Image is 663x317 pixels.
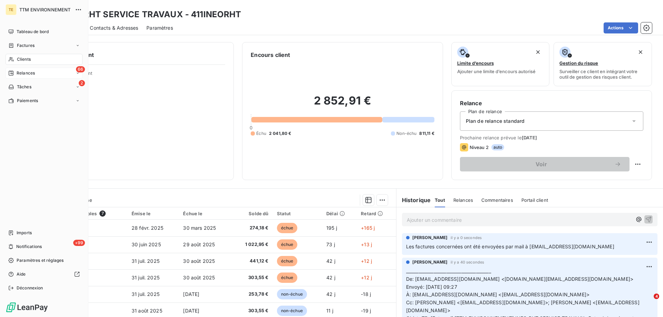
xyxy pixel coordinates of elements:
span: 66 [76,66,85,72]
span: 30 août 2025 [183,258,215,264]
span: [PERSON_NAME] [412,235,448,241]
div: Délai [326,211,353,216]
a: Aide [6,269,83,280]
span: 28 févr. 2025 [132,225,163,231]
span: échue [277,223,298,233]
iframe: Intercom live chat [640,294,656,310]
span: Plan de relance standard [466,118,525,125]
span: Aide [17,271,26,277]
span: 30 août 2025 [183,275,215,280]
span: Voir [468,161,614,167]
span: 42 j [326,258,335,264]
div: Pièces comptables [54,210,123,217]
span: échue [277,273,298,283]
span: 0 [250,125,252,130]
span: Gestion du risque [559,60,598,66]
span: 30 mars 2025 [183,225,216,231]
span: 31 juil. 2025 [132,258,160,264]
span: 31 juil. 2025 [132,291,160,297]
div: Retard [361,211,392,216]
span: 195 j [326,225,337,231]
span: -18 j [361,291,371,297]
span: 441,12 € [236,258,269,265]
span: 274,18 € [236,225,269,231]
span: +165 j [361,225,375,231]
span: 30 juin 2025 [132,241,161,247]
span: 42 j [326,291,335,297]
span: Clients [17,56,31,62]
span: non-échue [277,306,307,316]
span: Cc: [PERSON_NAME] <[EMAIL_ADDRESS][DOMAIN_NAME]>; [PERSON_NAME] <[EMAIL_ADDRESS][DOMAIN_NAME]> [406,299,640,313]
span: Échu [256,130,266,137]
span: Commentaires [481,197,513,203]
span: +13 j [361,241,372,247]
div: Statut [277,211,318,216]
span: 2 041,80 € [269,130,291,137]
span: Portail client [521,197,548,203]
span: Paramètres et réglages [17,257,64,264]
div: TE [6,4,17,15]
div: Émise le [132,211,175,216]
span: Tâches [17,84,31,90]
span: 303,55 € [236,274,269,281]
span: Limite d’encours [457,60,494,66]
span: Niveau 2 [470,145,489,150]
span: 31 juil. 2025 [132,275,160,280]
span: Déconnexion [17,285,43,291]
button: Voir [460,157,630,171]
span: 1 022,95 € [236,241,269,248]
span: Surveiller ce client en intégrant votre outil de gestion des risques client. [559,69,646,80]
span: +12 j [361,258,372,264]
span: 2 [79,80,85,86]
span: Paiements [17,98,38,104]
button: Actions [604,22,638,33]
span: échue [277,239,298,250]
span: Non-échu [396,130,416,137]
span: 303,55 € [236,307,269,314]
span: +12 j [361,275,372,280]
span: [PERSON_NAME] [412,259,448,265]
span: Contacts & Adresses [90,24,138,31]
span: [DATE] [183,291,199,297]
div: Solde dû [236,211,269,216]
span: 811,11 € [419,130,434,137]
span: À: [EMAIL_ADDRESS][DOMAIN_NAME] <[EMAIL_ADDRESS][DOMAIN_NAME]> [406,291,589,297]
span: Prochaine relance prévue le [460,135,643,140]
span: TTM ENVIRONNEMENT [19,7,71,12]
span: [DATE] [183,308,199,314]
span: 73 j [326,241,335,247]
span: 4 [654,294,659,299]
span: Les factures concernées ont été envoyées par mail à [EMAIL_ADDRESS][DOMAIN_NAME] [406,244,614,249]
span: Imports [17,230,32,236]
span: Propriétés Client [56,70,225,80]
span: 11 j [326,308,333,314]
span: Relances [17,70,35,76]
h6: Encours client [251,51,290,59]
span: -19 j [361,308,371,314]
span: auto [491,144,505,150]
span: +99 [73,240,85,246]
h6: Informations client [42,51,225,59]
span: il y a 0 secondes [451,236,482,240]
button: Limite d’encoursAjouter une limite d’encours autorisé [451,42,550,86]
h2: 2 852,91 € [251,94,434,115]
span: Relances [453,197,473,203]
span: 29 août 2025 [183,241,215,247]
span: échue [277,256,298,266]
span: Notifications [16,244,42,250]
span: Ajouter une limite d’encours autorisé [457,69,536,74]
span: Factures [17,42,35,49]
button: Gestion du risqueSurveiller ce client en intégrant votre outil de gestion des risques client. [554,42,652,86]
div: Échue le [183,211,228,216]
span: Tableau de bord [17,29,49,35]
span: 31 août 2025 [132,308,162,314]
span: Paramètres [146,24,173,31]
span: 7 [99,210,106,217]
span: Tout [435,197,445,203]
span: 42 j [326,275,335,280]
h6: Relance [460,99,643,107]
span: [DATE] [522,135,537,140]
span: ________________________________________ [406,268,491,274]
h3: INEO RHT SERVICE TRAVAUX - 411INEORHT [61,8,241,21]
span: Envoyé: [DATE] 09:27 [406,284,457,290]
